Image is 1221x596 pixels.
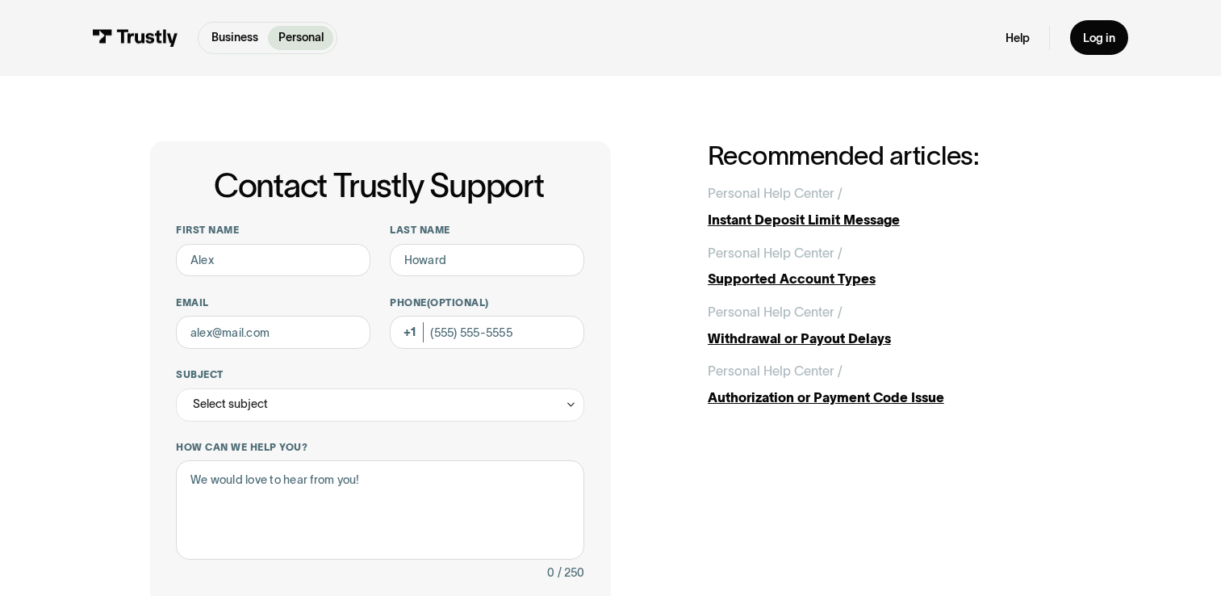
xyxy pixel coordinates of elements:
div: 0 [547,563,554,582]
div: Authorization or Payment Code Issue [708,388,1071,407]
p: Business [211,29,258,46]
div: Select subject [176,388,583,422]
label: Phone [390,296,584,309]
label: Last name [390,224,584,237]
input: alex@mail.com [176,316,370,349]
div: / 250 [558,563,584,582]
input: Alex [176,244,370,277]
label: First name [176,224,370,237]
h1: Contact Trustly Support [173,168,583,204]
a: Business [202,26,268,50]
div: Withdrawal or Payout Delays [708,329,1071,348]
p: Personal [278,29,324,46]
a: Personal Help Center /Instant Deposit Limit Message [708,183,1071,229]
div: Log in [1083,31,1115,46]
a: Help [1006,31,1030,46]
img: Trustly Logo [93,29,178,47]
div: Personal Help Center / [708,243,843,262]
a: Personal Help Center /Authorization or Payment Code Issue [708,361,1071,407]
a: Personal Help Center /Withdrawal or Payout Delays [708,302,1071,348]
label: How can we help you? [176,441,583,454]
div: Personal Help Center / [708,183,843,203]
input: Howard [390,244,584,277]
div: Select subject [193,394,268,413]
a: Personal Help Center /Supported Account Types [708,243,1071,289]
span: (Optional) [427,297,489,308]
h2: Recommended articles: [708,141,1071,170]
a: Log in [1070,20,1129,55]
div: Supported Account Types [708,269,1071,288]
div: Personal Help Center / [708,302,843,321]
div: Personal Help Center / [708,361,843,380]
label: Subject [176,368,583,381]
label: Email [176,296,370,309]
div: Instant Deposit Limit Message [708,210,1071,229]
a: Personal [268,26,332,50]
input: (555) 555-5555 [390,316,584,349]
